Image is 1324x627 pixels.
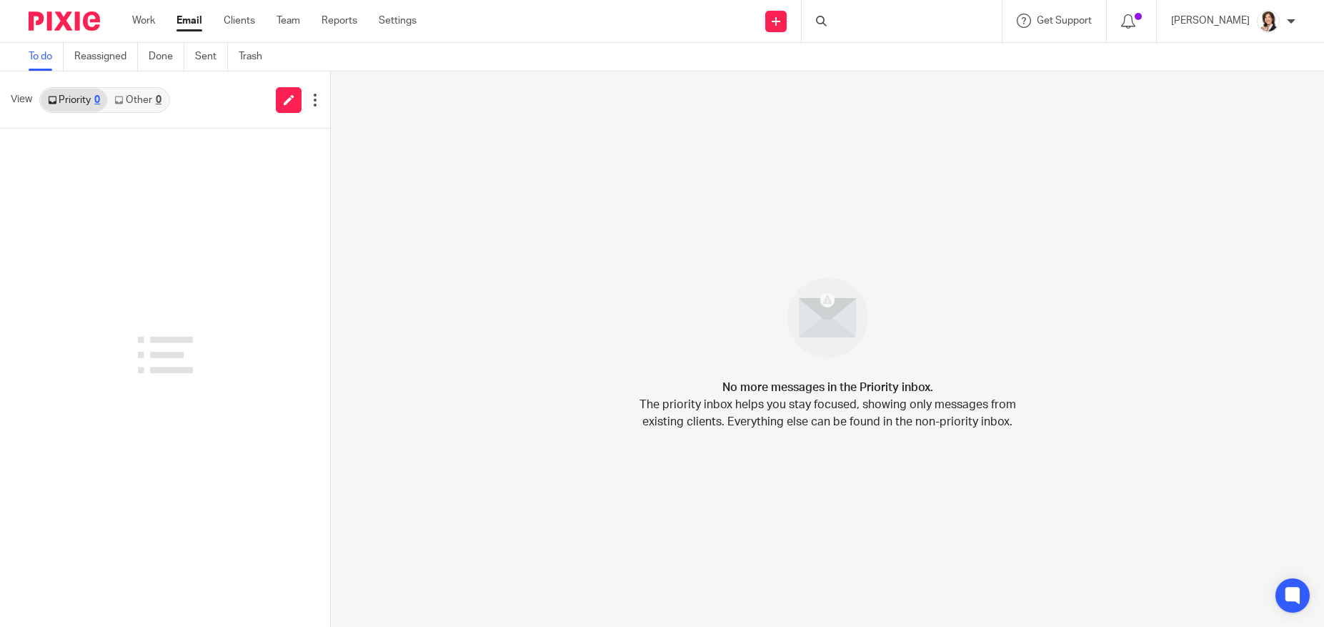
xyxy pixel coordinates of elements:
[638,396,1017,430] p: The priority inbox helps you stay focused, showing only messages from existing clients. Everythin...
[379,14,417,28] a: Settings
[156,95,161,105] div: 0
[224,14,255,28] a: Clients
[132,14,155,28] a: Work
[277,14,300,28] a: Team
[41,89,107,112] a: Priority0
[1257,10,1280,33] img: BW%20Website%203%20-%20square.jpg
[107,89,168,112] a: Other0
[239,43,273,71] a: Trash
[195,43,228,71] a: Sent
[778,268,877,367] img: image
[1037,16,1092,26] span: Get Support
[94,95,100,105] div: 0
[722,379,933,396] h4: No more messages in the Priority inbox.
[74,43,138,71] a: Reassigned
[176,14,202,28] a: Email
[11,92,32,107] span: View
[29,11,100,31] img: Pixie
[1171,14,1250,28] p: [PERSON_NAME]
[149,43,184,71] a: Done
[29,43,64,71] a: To do
[322,14,357,28] a: Reports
